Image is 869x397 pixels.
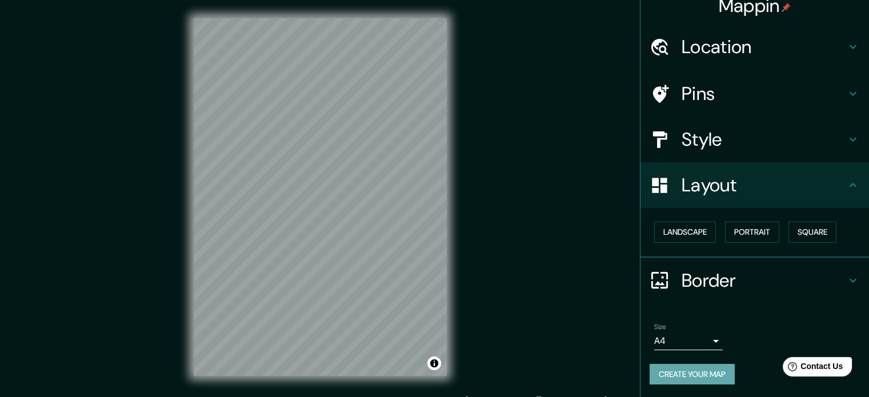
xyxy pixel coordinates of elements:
[650,364,735,385] button: Create your map
[788,222,836,243] button: Square
[654,322,666,331] label: Size
[682,128,846,151] h4: Style
[682,174,846,197] h4: Layout
[767,352,856,384] iframe: Help widget launcher
[654,222,716,243] button: Landscape
[725,222,779,243] button: Portrait
[654,332,723,350] div: A4
[782,3,791,12] img: pin-icon.png
[640,117,869,162] div: Style
[640,258,869,303] div: Border
[682,82,846,105] h4: Pins
[640,24,869,70] div: Location
[682,35,846,58] h4: Location
[427,356,441,370] button: Toggle attribution
[640,162,869,208] div: Layout
[194,18,447,376] canvas: Map
[682,269,846,292] h4: Border
[640,71,869,117] div: Pins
